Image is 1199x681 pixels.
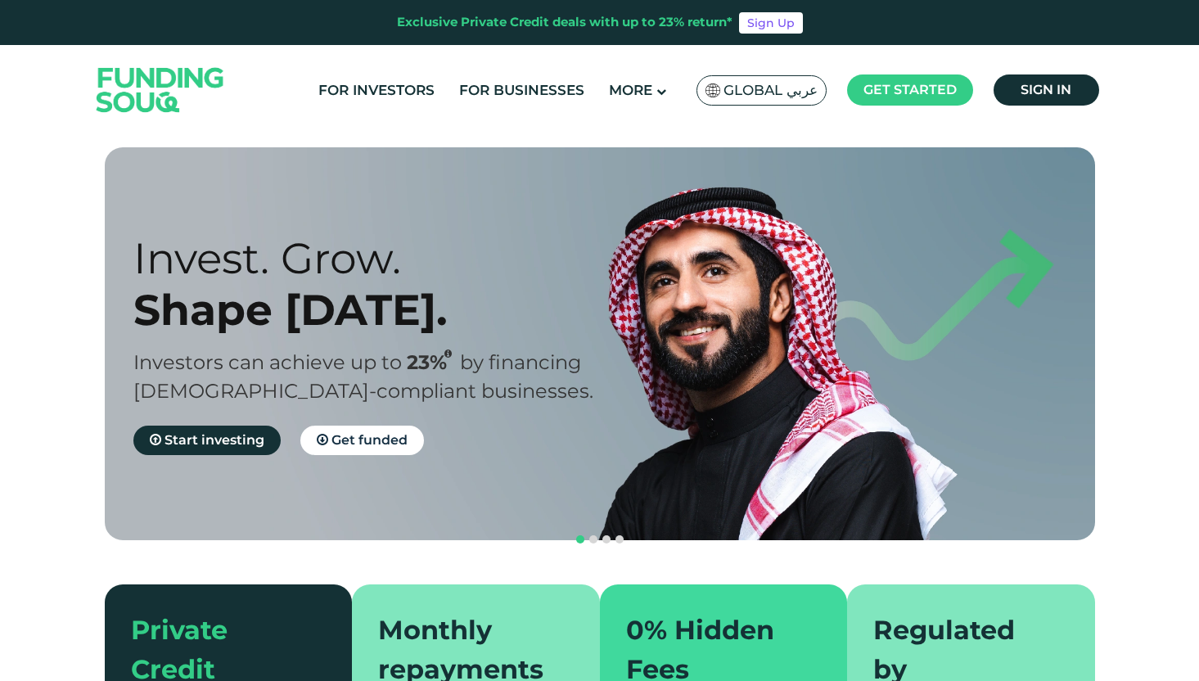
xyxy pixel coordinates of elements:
[397,13,732,32] div: Exclusive Private Credit deals with up to 23% return*
[133,284,629,336] div: Shape [DATE].
[739,12,803,34] a: Sign Up
[613,533,626,546] button: navigation
[609,82,652,98] span: More
[587,533,600,546] button: navigation
[1021,82,1071,97] span: Sign in
[723,81,818,100] span: Global عربي
[314,77,439,104] a: For Investors
[574,533,587,546] button: navigation
[133,350,402,374] span: Investors can achieve up to
[133,426,281,455] a: Start investing
[705,83,720,97] img: SA Flag
[863,82,957,97] span: Get started
[165,432,264,448] span: Start investing
[994,74,1099,106] a: Sign in
[300,426,424,455] a: Get funded
[407,350,460,374] span: 23%
[455,77,588,104] a: For Businesses
[600,533,613,546] button: navigation
[444,350,452,359] i: 23% IRR (expected) ~ 15% Net yield (expected)
[133,232,629,284] div: Invest. Grow.
[331,432,408,448] span: Get funded
[80,48,241,131] img: Logo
